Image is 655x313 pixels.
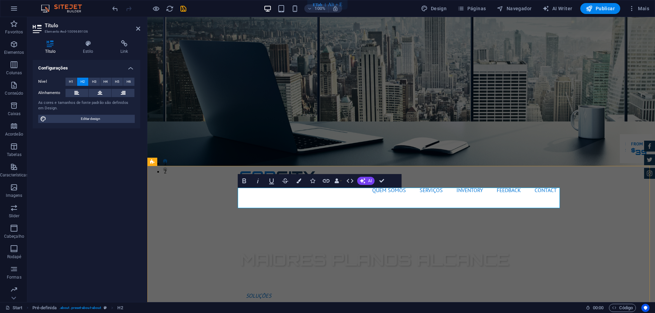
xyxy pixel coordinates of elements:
span: Clique para selecionar. Clique duas vezes para editar [117,304,123,312]
p: Formas [7,275,21,280]
button: Colors [292,174,305,188]
button: Editar design [38,115,135,123]
button: H3 [89,78,100,86]
button: 100% [304,4,329,13]
button: reload [165,4,174,13]
h6: Tempo de sessão [586,304,604,312]
p: Caixas [8,111,21,116]
span: + E [335,1,342,8]
button: H4 [100,78,112,86]
p: Colunas [6,70,22,76]
button: H5 [112,78,123,86]
button: 1 [16,142,20,146]
button: AI [357,177,375,185]
div: ETab [313,2,322,7]
div: As cores e tamanhos de fonte padrão são definidos em Design. [38,100,135,111]
p: Acordeão [5,131,23,137]
span: Código [612,304,633,312]
i: Desfazer: Alterar botão (Ctrl+Z) [111,5,119,13]
span: H6 [127,78,131,86]
button: Código [609,304,636,312]
span: 00 00 [593,304,603,312]
button: Data Bindings [333,174,343,188]
span: H3 [92,78,97,86]
span: Páginas [457,5,486,12]
button: AI Writer [540,3,575,14]
span: H1 [69,78,73,86]
span: Mais [628,5,649,12]
label: Alinhamento [38,89,65,97]
nav: breadcrumb [32,304,123,312]
span: : [598,305,599,310]
span: Navegador [497,5,532,12]
button: Strikethrough [279,174,292,188]
i: Este elemento é uma predefinição personalizável [104,306,107,310]
span: Publicar [586,5,615,12]
button: 2 [16,150,20,154]
p: Favoritos [5,29,23,35]
p: Rodapé [7,254,21,260]
img: Editor Logo [39,4,90,13]
span: Design [421,5,447,12]
button: Confirm (Ctrl+⏎) [375,174,388,188]
h4: Link [108,40,140,54]
button: Mais [626,3,652,14]
h4: Estilo [71,40,108,54]
p: Slider [9,213,19,219]
span: AI [368,179,372,183]
span: H2 [81,78,85,86]
span: AI Writer [542,5,572,12]
h2: Título [45,22,140,29]
span: H5 [115,78,119,86]
h4: Configurações [33,60,140,72]
span: . about .preset-about-about [59,304,101,312]
a: Clique para cancelar a seleção. Clique duas vezes para abrir as Páginas [5,304,23,312]
p: Cabeçalho [4,234,24,239]
i: Recarregar página [166,5,174,13]
p: Conteúdo [5,91,23,96]
span: Editar design [48,115,133,123]
button: Páginas [455,3,489,14]
h3: Elemento #ed-1009689106 [45,29,127,35]
h4: Título [33,40,71,54]
div: Design (Ctrl+Alt+Y) [418,3,449,14]
button: H6 [123,78,134,86]
button: Design [418,3,449,14]
button: undo [111,4,119,13]
button: Icons [306,174,319,188]
span: H4 [103,78,108,86]
button: Italic (Ctrl+I) [251,174,264,188]
label: Nível [38,78,65,86]
button: H2 [77,78,88,86]
button: Underline (Ctrl+U) [265,174,278,188]
p: Elementos [4,50,24,55]
button: Usercentrics [641,304,650,312]
p: Imagens [6,193,22,198]
button: Bold (Ctrl+B) [238,174,251,188]
button: Link [320,174,333,188]
i: Salvar (Ctrl+S) [179,5,187,13]
button: HTML [344,174,356,188]
span: Clique para selecionar. Clique duas vezes para editar [32,304,57,312]
button: H1 [65,78,77,86]
span: Alt [328,1,334,8]
button: Publicar [580,3,620,14]
button: Navegador [494,3,534,14]
p: Tabelas [7,152,21,157]
button: Clique aqui para sair do modo de visualização e continuar editando [152,4,160,13]
button: save [179,4,187,13]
